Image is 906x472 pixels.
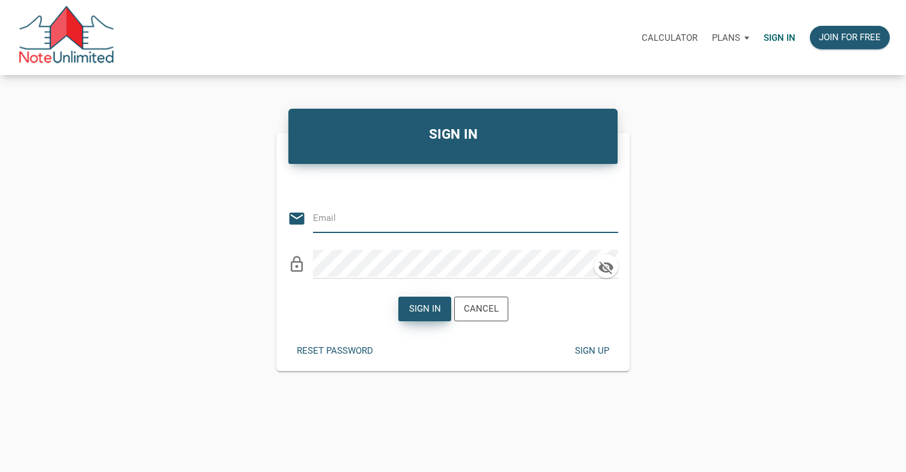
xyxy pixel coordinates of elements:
button: Sign up [565,339,618,363]
button: Sign in [398,297,451,321]
a: Calculator [634,19,705,56]
div: Join for free [819,31,881,44]
p: Calculator [642,32,698,43]
div: Sign up [575,344,609,358]
input: Email [313,204,600,231]
button: Reset password [288,339,382,363]
img: NoteUnlimited [18,6,115,69]
div: Reset password [297,344,373,358]
i: email [288,210,306,228]
i: lock_outline [288,255,306,273]
div: Cancel [464,302,499,316]
button: Cancel [454,297,508,321]
div: Sign in [409,302,440,316]
p: Sign in [764,32,795,43]
a: Join for free [803,19,897,56]
button: Plans [705,20,756,56]
h4: SIGN IN [297,124,609,145]
button: Join for free [810,26,890,49]
p: Plans [712,32,740,43]
a: Sign in [756,19,803,56]
a: Plans [705,19,756,56]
